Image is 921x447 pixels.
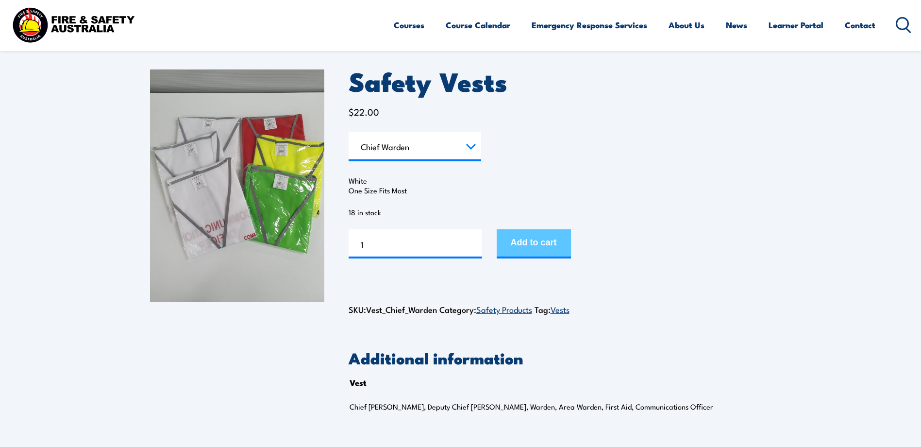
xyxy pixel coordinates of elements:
[769,12,823,38] a: Learner Portal
[349,351,771,364] h2: Additional information
[349,69,771,92] h1: Safety Vests
[532,12,647,38] a: Emergency Response Services
[476,303,532,315] a: Safety Products
[669,12,704,38] a: About Us
[347,271,773,298] iframe: Secure express checkout frame
[349,176,771,195] p: White One Size Fits Most
[845,12,875,38] a: Contact
[439,303,532,315] span: Category:
[349,303,437,315] span: SKU:
[350,402,740,412] p: Chief [PERSON_NAME], Deputy Chief [PERSON_NAME], Warden, Area Warden, First Aid, Communications O...
[535,303,569,315] span: Tag:
[349,105,354,118] span: $
[349,229,482,258] input: Product quantity
[497,229,571,258] button: Add to cart
[726,12,747,38] a: News
[551,303,569,315] a: Vests
[446,12,510,38] a: Course Calendar
[150,69,324,302] img: 20230220_093531-scaled-1.jpg
[349,207,771,217] p: 18 in stock
[394,12,424,38] a: Courses
[350,375,367,390] th: Vest
[366,303,437,315] span: Vest_Chief_Warden
[349,105,379,118] bdi: 22.00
